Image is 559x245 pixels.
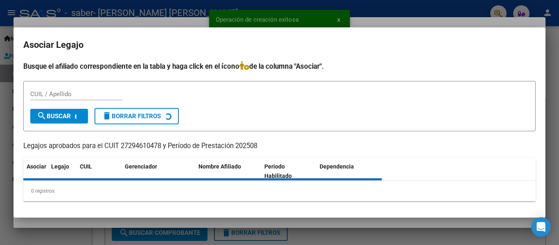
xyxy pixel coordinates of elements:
span: Dependencia [320,163,354,170]
span: Nombre Afiliado [198,163,241,170]
datatable-header-cell: Dependencia [316,158,382,185]
datatable-header-cell: CUIL [77,158,122,185]
h4: Busque el afiliado correspondiente en la tabla y haga click en el ícono de la columna "Asociar". [23,61,536,72]
span: Gerenciador [125,163,157,170]
datatable-header-cell: Nombre Afiliado [195,158,261,185]
mat-icon: search [37,111,47,121]
span: Borrar Filtros [102,112,161,120]
span: Buscar [37,112,71,120]
div: 0 registros [23,181,536,201]
span: Asociar [27,163,46,170]
span: Periodo Habilitado [264,163,292,179]
datatable-header-cell: Asociar [23,158,48,185]
datatable-header-cell: Gerenciador [122,158,195,185]
mat-icon: delete [102,111,112,121]
span: CUIL [80,163,92,170]
h2: Asociar Legajo [23,37,536,53]
button: Borrar Filtros [95,108,179,124]
span: Legajo [51,163,69,170]
datatable-header-cell: Periodo Habilitado [261,158,316,185]
datatable-header-cell: Legajo [48,158,77,185]
p: Legajos aprobados para el CUIT 27294610478 y Período de Prestación 202508 [23,141,536,151]
button: Buscar [30,109,88,124]
div: Open Intercom Messenger [531,217,551,237]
